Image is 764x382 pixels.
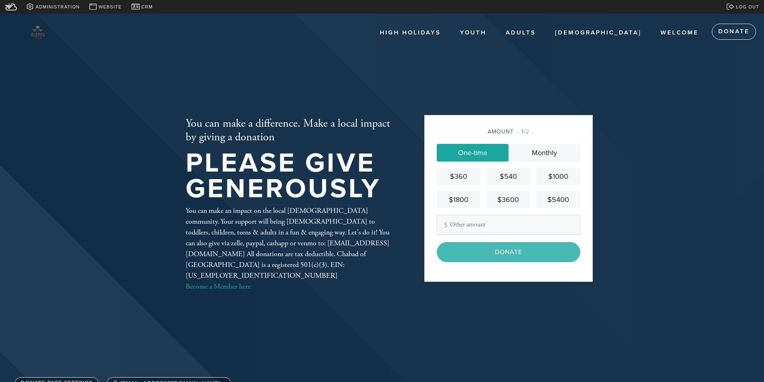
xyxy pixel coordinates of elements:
div: $1800 [440,194,477,205]
a: $360 [437,168,480,185]
a: [DEMOGRAPHIC_DATA] [549,25,647,40]
span: 1 [521,128,524,135]
div: Amount [437,127,580,136]
a: Monthly [509,144,580,162]
span: /2 [517,128,529,135]
a: $1000 [536,168,580,185]
h1: Please give generously [186,150,398,202]
a: $540 [486,168,530,185]
a: Donate [712,24,756,40]
div: $5400 [539,194,577,205]
div: $3600 [490,194,527,205]
a: High Holidays [374,25,447,40]
span: CRM [141,4,153,10]
div: $360 [440,171,477,182]
a: One-time [437,144,509,162]
span: Log out [736,4,759,10]
a: Adults [500,25,542,40]
a: $1800 [437,191,480,208]
h2: You can make a difference. Make a local impact by giving a donation [186,117,398,144]
div: $1000 [539,171,577,182]
a: $5400 [536,191,580,208]
span: Website [99,4,122,10]
a: Welcome [655,25,705,40]
a: Become a Member here [186,282,251,291]
input: Other amount [437,215,580,235]
span: Administration [36,4,80,10]
div: You can make an impact on the local [DEMOGRAPHIC_DATA] community. Your support will bring [DEMOGR... [186,205,398,292]
div: $540 [490,171,527,182]
a: $3600 [486,191,530,208]
a: Youth [454,25,492,40]
img: 3d%20logo3.png [12,18,63,46]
